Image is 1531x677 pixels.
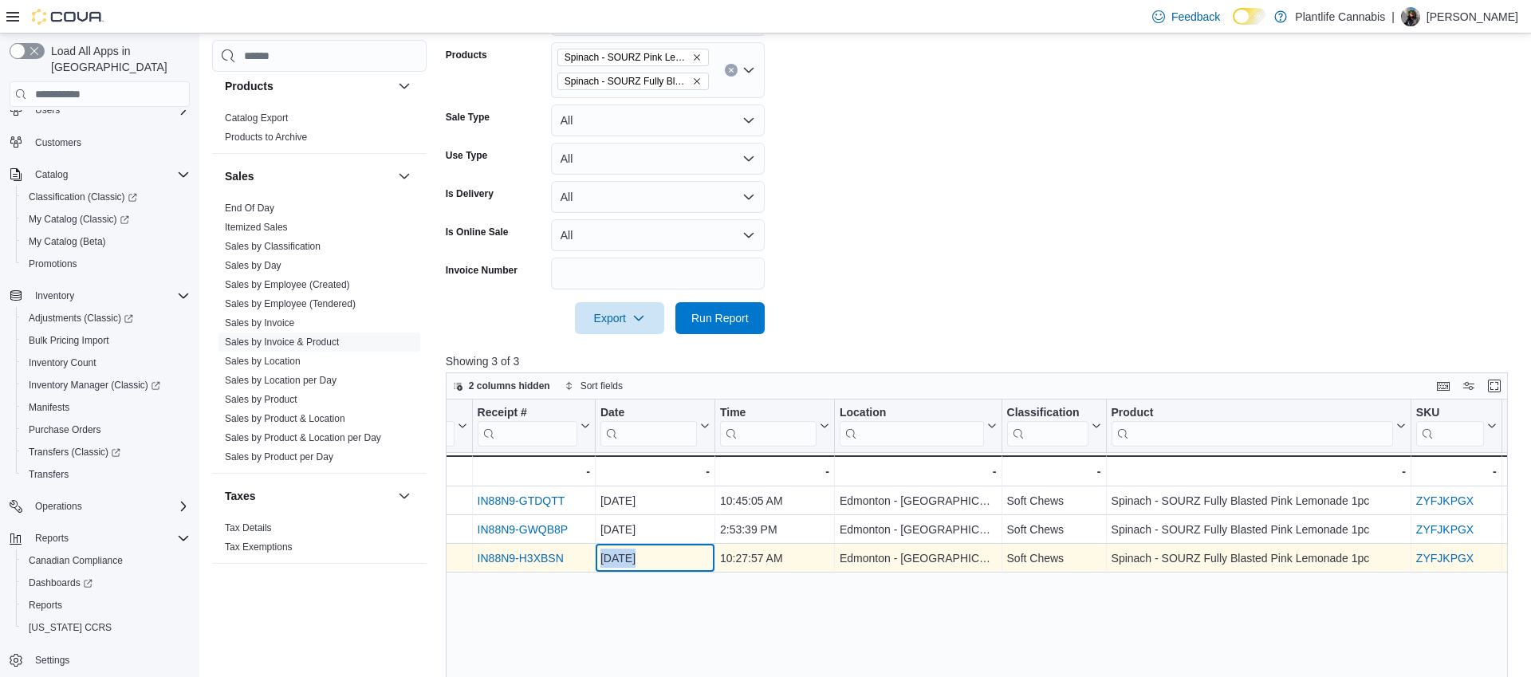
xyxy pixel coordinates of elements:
[1111,492,1405,511] div: Spinach - SOURZ Fully Blasted Pink Lemonade 1pc
[1111,406,1392,421] div: Product
[225,168,392,184] button: Sales
[355,462,467,481] div: Totals
[22,618,118,637] a: [US_STATE] CCRS
[35,654,69,667] span: Settings
[225,222,288,233] a: Itemized Sales
[840,406,984,421] div: Location
[840,406,984,447] div: Location
[29,165,74,184] button: Catalog
[1006,549,1100,569] div: Soft Chews
[565,49,689,65] span: Spinach - SOURZ Pink Lemonade 5pc
[600,406,697,447] div: Date
[1171,9,1220,25] span: Feedback
[720,462,829,481] div: -
[29,379,160,392] span: Inventory Manager (Classic)
[29,599,62,612] span: Reports
[477,406,589,447] button: Receipt #
[565,73,689,89] span: Spinach - SOURZ Fully Blasted Pink Lemonade 1pc
[692,53,702,62] button: Remove Spinach - SOURZ Pink Lemonade 5pc from selection in this group
[225,259,281,272] span: Sales by Day
[225,298,356,309] a: Sales by Employee (Tendered)
[720,549,829,569] div: 10:27:57 AM
[692,77,702,86] button: Remove Spinach - SOURZ Fully Blasted Pink Lemonade 1pc from selection in this group
[575,302,664,334] button: Export
[35,500,82,513] span: Operations
[16,419,196,441] button: Purchase Orders
[551,143,765,175] button: All
[225,488,256,504] h3: Taxes
[840,406,997,447] button: Location
[225,132,307,143] a: Products to Archive
[584,302,655,334] span: Export
[29,235,106,248] span: My Catalog (Beta)
[16,208,196,230] a: My Catalog (Classic)
[22,376,190,395] span: Inventory Manager (Classic)
[1416,406,1497,447] button: SKU
[840,492,997,511] div: Edmonton - [GEOGRAPHIC_DATA]
[1006,462,1100,481] div: -
[22,465,75,484] a: Transfers
[840,549,997,569] div: Edmonton - [GEOGRAPHIC_DATA]
[225,541,293,553] a: Tax Exemptions
[29,497,190,516] span: Operations
[1111,521,1405,540] div: Spinach - SOURZ Fully Blasted Pink Lemonade 1pc
[225,78,274,94] h3: Products
[225,260,281,271] a: Sales by Day
[225,374,337,387] span: Sales by Location per Day
[22,232,112,251] a: My Catalog (Beta)
[29,497,89,516] button: Operations
[551,181,765,213] button: All
[3,648,196,671] button: Settings
[720,406,817,447] div: Time
[446,49,487,61] label: Products
[225,375,337,386] a: Sales by Location per Day
[225,221,288,234] span: Itemized Sales
[225,131,307,144] span: Products to Archive
[446,149,487,162] label: Use Type
[395,167,414,186] button: Sales
[477,524,568,537] a: IN88N9-GWQB8P
[225,202,274,215] span: End Of Day
[22,309,190,328] span: Adjustments (Classic)
[45,43,190,75] span: Load All Apps in [GEOGRAPHIC_DATA]
[29,334,109,347] span: Bulk Pricing Import
[35,532,69,545] span: Reports
[1485,376,1504,396] button: Enter fullscreen
[22,232,190,251] span: My Catalog (Beta)
[225,78,392,94] button: Products
[551,104,765,136] button: All
[1233,8,1266,25] input: Dark Mode
[22,331,190,350] span: Bulk Pricing Import
[3,285,196,307] button: Inventory
[1427,7,1518,26] p: [PERSON_NAME]
[22,353,103,372] a: Inventory Count
[225,488,392,504] button: Taxes
[22,309,140,328] a: Adjustments (Classic)
[225,297,356,310] span: Sales by Employee (Tendered)
[600,406,710,447] button: Date
[225,431,381,444] span: Sales by Product & Location per Day
[225,413,345,424] a: Sales by Product & Location
[225,241,321,252] a: Sales by Classification
[29,132,190,152] span: Customers
[22,443,190,462] span: Transfers (Classic)
[742,64,755,77] button: Open list of options
[29,356,96,369] span: Inventory Count
[225,451,333,462] a: Sales by Product per Day
[1459,376,1478,396] button: Display options
[29,401,69,414] span: Manifests
[16,230,196,253] button: My Catalog (Beta)
[600,492,710,511] div: [DATE]
[22,376,167,395] a: Inventory Manager (Classic)
[447,376,557,396] button: 2 columns hidden
[395,77,414,96] button: Products
[29,468,69,481] span: Transfers
[22,187,190,207] span: Classification (Classic)
[1006,406,1088,421] div: Classification
[225,355,301,368] span: Sales by Location
[225,279,350,290] a: Sales by Employee (Created)
[1434,376,1453,396] button: Keyboard shortcuts
[22,353,190,372] span: Inventory Count
[22,465,190,484] span: Transfers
